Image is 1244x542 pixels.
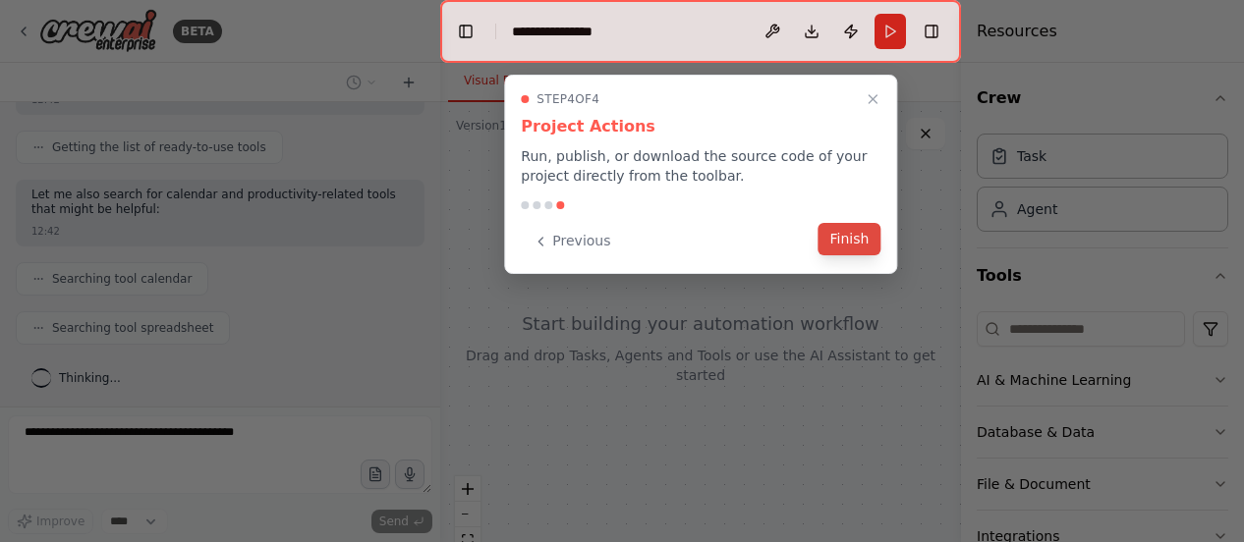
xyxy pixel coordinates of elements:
button: Previous [521,225,622,257]
button: Close walkthrough [861,87,884,111]
button: Hide left sidebar [452,18,480,45]
p: Run, publish, or download the source code of your project directly from the toolbar. [521,146,880,186]
h3: Project Actions [521,115,880,138]
span: Step 4 of 4 [537,91,599,107]
button: Finish [818,223,880,255]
